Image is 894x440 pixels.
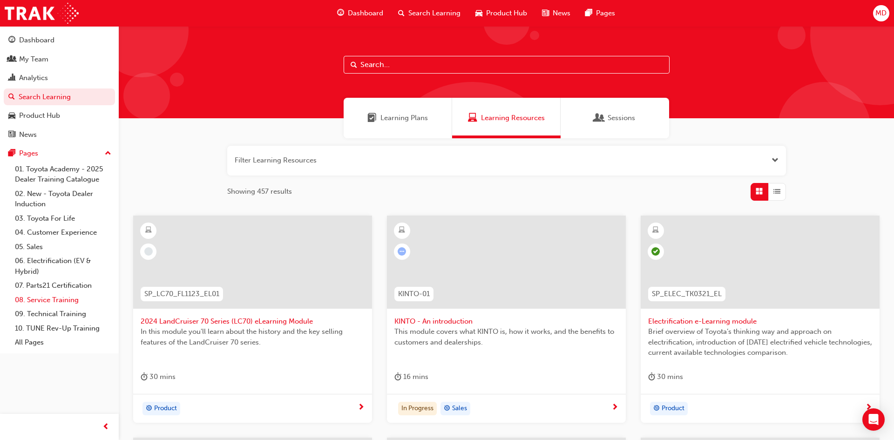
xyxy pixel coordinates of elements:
span: List [773,186,780,197]
span: Product [154,403,177,414]
span: duration-icon [648,371,655,383]
a: Dashboard [4,32,115,49]
span: pages-icon [585,7,592,19]
span: Dashboard [348,8,383,19]
span: car-icon [8,112,15,120]
div: 16 mins [394,371,428,383]
span: chart-icon [8,74,15,82]
button: Open the filter [772,155,779,166]
div: News [19,129,37,140]
span: This module covers what KINTO is, how it works, and the benefits to customers and dealerships. [394,326,618,347]
a: pages-iconPages [578,4,623,23]
span: In this module you'll learn about the history and the key selling features of the LandCruiser 70 ... [141,326,365,347]
div: Pages [19,148,38,159]
a: search-iconSearch Learning [391,4,468,23]
span: people-icon [8,55,15,64]
span: Product [662,403,684,414]
span: learningRecordVerb_NONE-icon [144,247,153,256]
button: MD [873,5,889,21]
span: car-icon [475,7,482,19]
span: duration-icon [141,371,148,383]
span: guage-icon [8,36,15,45]
span: Learning Resources [468,113,477,123]
span: news-icon [8,131,15,139]
a: Learning ResourcesLearning Resources [452,98,561,138]
a: SessionsSessions [561,98,669,138]
span: up-icon [105,148,111,160]
span: learningRecordVerb_ATTEMPT-icon [398,247,406,256]
div: Open Intercom Messenger [862,408,885,431]
button: DashboardMy TeamAnalyticsSearch LearningProduct HubNews [4,30,115,145]
span: Showing 457 results [227,186,292,197]
a: news-iconNews [535,4,578,23]
span: learningResourceType_ELEARNING-icon [399,224,405,237]
a: 03. Toyota For Life [11,211,115,226]
span: learningRecordVerb_COMPLETE-icon [651,247,660,256]
span: 2024 LandCruiser 70 Series (LC70) eLearning Module [141,316,365,327]
span: SP_LC70_FL1123_EL01 [144,289,219,299]
div: Dashboard [19,35,54,46]
a: car-iconProduct Hub [468,4,535,23]
span: KINTO-01 [398,289,430,299]
span: learningResourceType_ELEARNING-icon [145,224,152,237]
span: learningResourceType_ELEARNING-icon [652,224,659,237]
span: Brief overview of Toyota’s thinking way and approach on electrification, introduction of [DATE] e... [648,326,872,358]
a: KINTO-01KINTO - An introductionThis module covers what KINTO is, how it works, and the benefits t... [387,216,626,423]
a: Analytics [4,69,115,87]
span: Product Hub [486,8,527,19]
button: Pages [4,145,115,162]
a: SP_ELEC_TK0321_ELElectrification e-Learning moduleBrief overview of Toyota’s thinking way and app... [641,216,880,423]
a: News [4,126,115,143]
a: 06. Electrification (EV & Hybrid) [11,254,115,278]
span: MD [875,8,887,19]
span: pages-icon [8,149,15,158]
span: next-icon [611,404,618,412]
a: Learning PlansLearning Plans [344,98,452,138]
a: Product Hub [4,107,115,124]
div: Product Hub [19,110,60,121]
span: Learning Resources [481,113,545,123]
span: SP_ELEC_TK0321_EL [652,289,722,299]
span: duration-icon [394,371,401,383]
span: Search [351,60,357,70]
a: My Team [4,51,115,68]
span: Sessions [595,113,604,123]
a: guage-iconDashboard [330,4,391,23]
a: Search Learning [4,88,115,106]
img: Trak [5,3,79,24]
span: Sales [452,403,467,414]
a: SP_LC70_FL1123_EL012024 LandCruiser 70 Series (LC70) eLearning ModuleIn this module you'll learn ... [133,216,372,423]
a: 01. Toyota Academy - 2025 Dealer Training Catalogue [11,162,115,187]
span: Pages [596,8,615,19]
a: 09. Technical Training [11,307,115,321]
span: guage-icon [337,7,344,19]
a: 02. New - Toyota Dealer Induction [11,187,115,211]
span: search-icon [398,7,405,19]
span: Learning Plans [380,113,428,123]
span: KINTO - An introduction [394,316,618,327]
a: 04. Customer Experience [11,225,115,240]
span: news-icon [542,7,549,19]
span: prev-icon [102,421,109,433]
span: target-icon [146,403,152,415]
a: 07. Parts21 Certification [11,278,115,293]
div: In Progress [398,402,437,416]
input: Search... [344,56,670,74]
span: target-icon [444,403,450,415]
a: 10. TUNE Rev-Up Training [11,321,115,336]
div: 30 mins [648,371,683,383]
span: target-icon [653,403,660,415]
span: Electrification e-Learning module [648,316,872,327]
span: Search Learning [408,8,461,19]
a: 08. Service Training [11,293,115,307]
span: next-icon [865,404,872,412]
span: next-icon [358,404,365,412]
div: Analytics [19,73,48,83]
span: search-icon [8,93,15,102]
a: All Pages [11,335,115,350]
span: News [553,8,570,19]
div: My Team [19,54,48,65]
